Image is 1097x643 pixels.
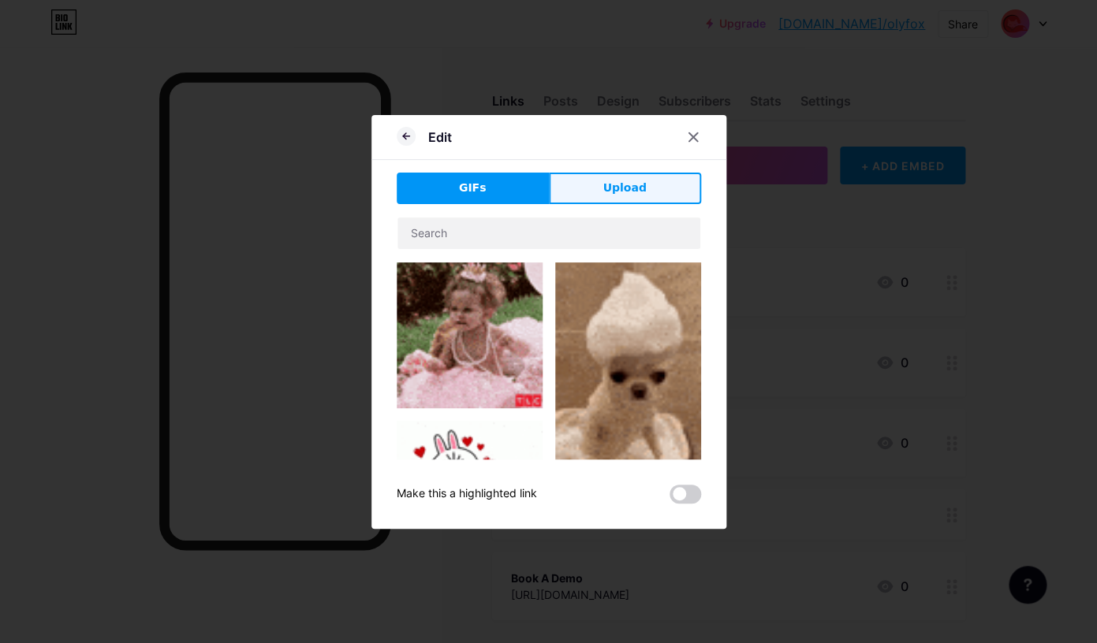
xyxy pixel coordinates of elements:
input: Search [397,217,700,249]
div: Edit [428,128,452,147]
img: Gihpy [397,262,543,408]
span: Upload [603,180,646,196]
img: Gihpy [555,262,701,522]
span: GIFs [459,180,487,196]
img: Gihpy [397,421,543,546]
button: GIFs [397,173,549,204]
button: Upload [549,173,701,204]
div: Make this a highlighted link [397,485,537,504]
